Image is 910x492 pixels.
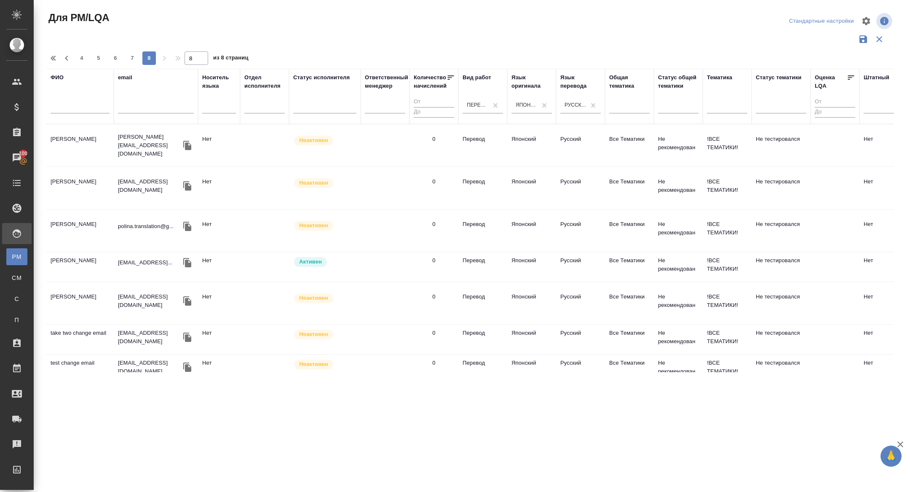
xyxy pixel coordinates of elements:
[118,293,181,309] p: [EMAIL_ADDRESS][DOMAIN_NAME]
[815,97,855,108] input: От
[46,355,114,384] td: test change email
[856,11,876,31] span: Настроить таблицу
[859,131,902,160] td: Нет
[92,54,105,62] span: 5
[299,136,328,145] p: Неактивен
[703,325,752,354] td: !ВСЕ ТЕМАТИКИ!
[118,177,181,194] p: [EMAIL_ADDRESS][DOMAIN_NAME]
[109,51,122,65] button: 6
[881,446,902,467] button: 🙏
[605,173,654,203] td: Все Тематики
[565,102,586,109] div: Русский
[703,173,752,203] td: !ВСЕ ТЕМАТИКИ!
[11,316,23,324] span: П
[293,135,356,146] div: Наши пути разошлись: исполнитель с нами не работает
[198,216,240,245] td: Нет
[752,288,811,318] td: Не тестировался
[556,325,605,354] td: Русский
[876,13,894,29] span: Посмотреть информацию
[654,173,703,203] td: Не рекомендован
[75,54,88,62] span: 4
[703,131,752,160] td: !ВСЕ ТЕМАТИКИ!
[815,73,847,90] div: Оценка LQA
[507,252,556,282] td: Японский
[654,355,703,384] td: Не рекомендован
[859,325,902,354] td: Нет
[365,73,408,90] div: Ответственный менеджер
[126,54,139,62] span: 7
[511,73,552,90] div: Язык оригинала
[198,252,240,282] td: Нет
[855,31,871,47] button: Сохранить фильтры
[458,131,507,160] td: Перевод
[432,220,435,229] div: 0
[859,355,902,384] td: Нет
[432,135,435,143] div: 0
[2,147,32,168] a: 100
[299,221,328,230] p: Неактивен
[118,73,132,82] div: email
[414,107,454,118] input: До
[654,216,703,245] td: Не рекомендован
[6,269,27,286] a: CM
[46,325,114,354] td: take two change email
[181,295,194,307] button: Скопировать
[871,31,887,47] button: Сбросить фильтры
[432,256,435,265] div: 0
[605,355,654,384] td: Все Тематики
[859,288,902,318] td: Нет
[299,360,328,368] p: Неактивен
[181,220,194,233] button: Скопировать
[507,355,556,384] td: Японский
[654,325,703,354] td: Не рекомендован
[299,258,322,266] p: Активен
[560,73,601,90] div: Язык перевода
[198,288,240,318] td: Нет
[654,131,703,160] td: Не рекомендован
[507,131,556,160] td: Японский
[556,355,605,384] td: Русский
[787,15,856,28] div: split button
[458,288,507,318] td: Перевод
[864,73,889,82] div: Штатный
[6,290,27,307] a: С
[703,355,752,384] td: !ВСЕ ТЕМАТИКИ!
[605,288,654,318] td: Все Тематики
[507,216,556,245] td: Японский
[293,220,356,231] div: Наши пути разошлись: исполнитель с нами не работает
[458,216,507,245] td: Перевод
[118,133,181,158] p: [PERSON_NAME][EMAIL_ADDRESS][DOMAIN_NAME]
[752,355,811,384] td: Не тестировался
[654,252,703,282] td: Не рекомендован
[752,131,811,160] td: Не тестировался
[884,447,898,465] span: 🙏
[293,73,350,82] div: Статус исполнителя
[859,173,902,203] td: Нет
[556,173,605,203] td: Русский
[118,329,181,346] p: [EMAIL_ADDRESS][DOMAIN_NAME]
[11,274,23,282] span: CM
[414,97,454,108] input: От
[658,73,699,90] div: Статус общей тематики
[859,252,902,282] td: Нет
[293,177,356,189] div: Наши пути разошлись: исполнитель с нами не работает
[609,73,650,90] div: Общая тематика
[46,173,114,203] td: [PERSON_NAME]
[556,216,605,245] td: Русский
[11,295,23,303] span: С
[516,102,538,109] div: Японский
[181,361,194,374] button: Скопировать
[46,11,109,24] span: Для PM/LQA
[815,107,855,118] input: До
[198,355,240,384] td: Нет
[458,173,507,203] td: Перевод
[507,173,556,203] td: Японский
[707,73,732,82] div: Тематика
[752,216,811,245] td: Не тестировался
[198,325,240,354] td: Нет
[14,149,33,158] span: 100
[181,331,194,344] button: Скопировать
[467,102,489,109] div: Перевод
[75,51,88,65] button: 4
[556,288,605,318] td: Русский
